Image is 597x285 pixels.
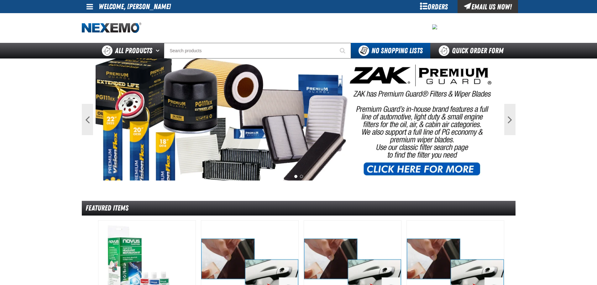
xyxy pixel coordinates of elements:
[154,43,164,59] button: Open All Products pages
[300,175,303,178] button: 2 of 2
[504,104,516,135] button: Next
[115,45,152,56] span: All Products
[430,43,515,59] a: Quick Order Form
[335,43,351,59] button: Start Searching
[82,201,516,216] div: Featured Items
[96,59,502,181] img: PG Filters & Wipers
[82,23,141,33] img: Nexemo logo
[294,175,297,178] button: 1 of 2
[164,43,351,59] input: Search
[351,43,430,59] button: You do not have available Shopping Lists. Open to Create a New List
[82,104,93,135] button: Previous
[432,24,437,29] img: 2478c7e4e0811ca5ea97a8c95d68d55a.jpeg
[371,46,423,55] span: No Shopping Lists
